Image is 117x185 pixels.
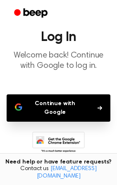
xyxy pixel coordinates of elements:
a: [EMAIL_ADDRESS][DOMAIN_NAME] [37,166,97,179]
p: Welcome back! Continue with Google to log in. [7,50,110,71]
h1: Log In [7,31,110,44]
span: Contact us [5,166,112,180]
button: Continue with Google [7,94,110,122]
a: Beep [8,5,55,22]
